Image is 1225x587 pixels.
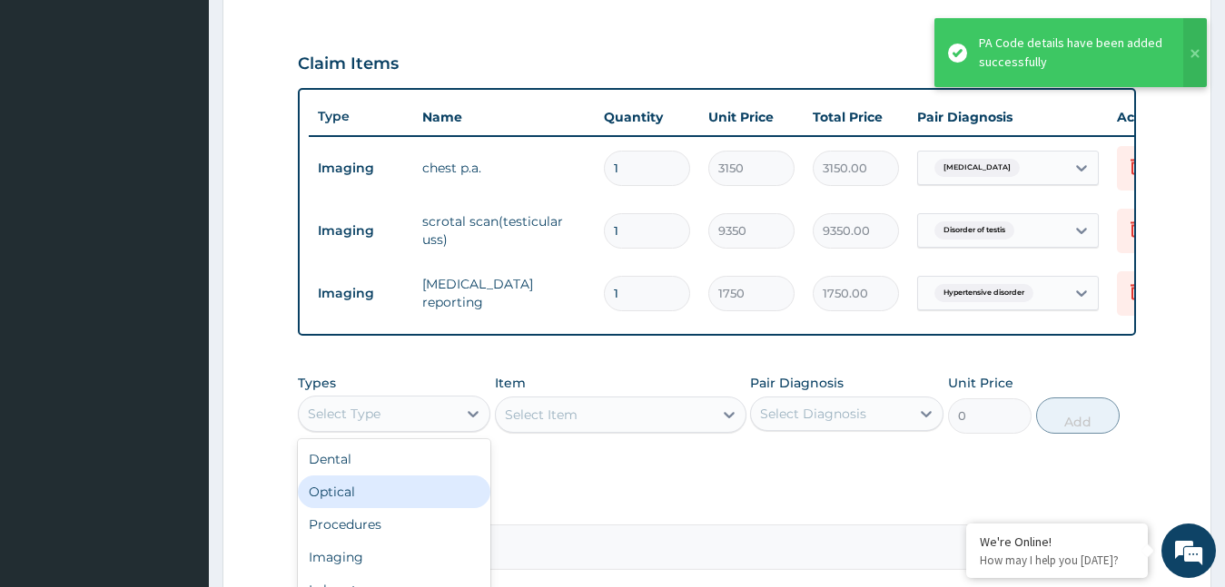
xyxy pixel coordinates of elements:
[298,54,399,74] h3: Claim Items
[298,376,336,391] label: Types
[750,374,844,392] label: Pair Diagnosis
[298,541,491,573] div: Imaging
[309,152,413,185] td: Imaging
[308,405,380,423] div: Select Type
[105,177,251,360] span: We're online!
[760,405,866,423] div: Select Diagnosis
[934,159,1020,177] span: [MEDICAL_DATA]
[699,99,804,135] th: Unit Price
[298,9,341,53] div: Minimize live chat window
[908,99,1108,135] th: Pair Diagnosis
[298,475,491,508] div: Optical
[595,99,699,135] th: Quantity
[309,214,413,248] td: Imaging
[980,533,1134,550] div: We're Online!
[309,100,413,133] th: Type
[413,150,595,186] td: chest p.a.
[1036,397,1120,434] button: Add
[309,277,413,310] td: Imaging
[413,266,595,320] td: [MEDICAL_DATA] reporting
[980,553,1134,568] p: How may I help you today?
[298,499,1137,514] label: Comment
[298,508,491,541] div: Procedures
[413,99,595,135] th: Name
[1108,99,1199,135] th: Actions
[298,443,491,475] div: Dental
[934,284,1033,302] span: Hypertensive disorder
[9,393,346,456] textarea: Type your message and hit 'Enter'
[94,102,305,125] div: Chat with us now
[948,374,1013,392] label: Unit Price
[413,203,595,258] td: scrotal scan(testicular uss)
[804,99,908,135] th: Total Price
[34,91,74,136] img: d_794563401_company_1708531726252_794563401
[495,374,526,392] label: Item
[979,34,1166,72] div: PA Code details have been added successfully
[934,221,1014,240] span: Disorder of testis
